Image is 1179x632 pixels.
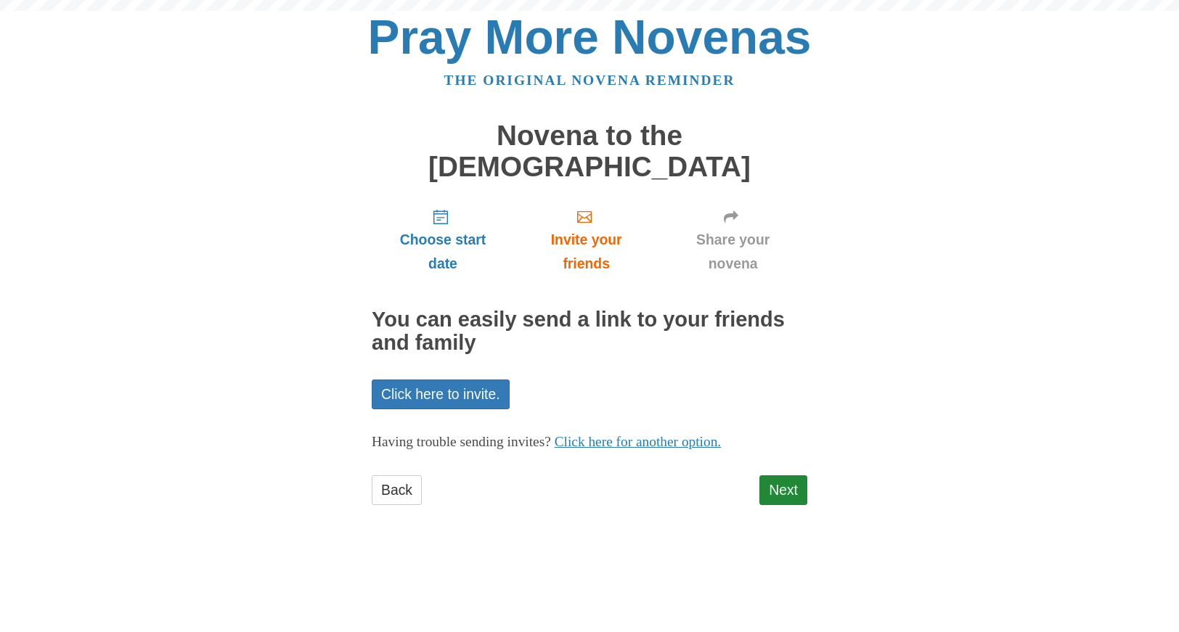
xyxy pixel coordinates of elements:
a: Share your novena [658,197,807,283]
a: Back [372,475,422,505]
a: Click here to invite. [372,379,510,409]
a: Invite your friends [514,197,658,283]
a: Next [759,475,807,505]
span: Choose start date [386,228,499,276]
a: Click here for another option. [555,434,722,449]
h2: You can easily send a link to your friends and family [372,308,807,355]
span: Having trouble sending invites? [372,434,551,449]
a: Pray More Novenas [368,10,812,64]
span: Invite your friends [529,228,644,276]
h1: Novena to the [DEMOGRAPHIC_DATA] [372,120,807,182]
span: Share your novena [673,228,793,276]
a: The original novena reminder [444,73,735,88]
a: Choose start date [372,197,514,283]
